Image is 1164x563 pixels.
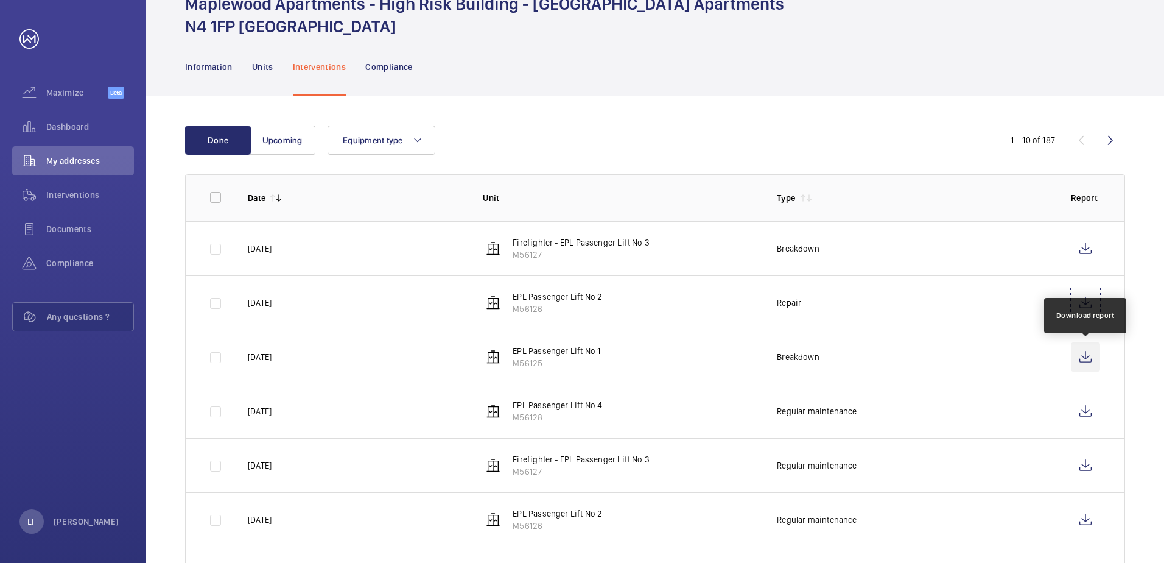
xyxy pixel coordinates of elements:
[54,515,119,528] p: [PERSON_NAME]
[248,405,272,417] p: [DATE]
[248,297,272,309] p: [DATE]
[185,61,233,73] p: Information
[486,241,500,256] img: elevator.svg
[46,155,134,167] span: My addresses
[252,61,273,73] p: Units
[108,87,124,99] span: Beta
[777,297,801,309] p: Repair
[513,303,602,315] p: M56126
[46,121,134,133] span: Dashboard
[248,351,272,363] p: [DATE]
[47,311,133,323] span: Any questions ?
[777,351,819,363] p: Breakdown
[248,192,265,204] p: Date
[248,459,272,472] p: [DATE]
[513,508,602,520] p: EPL Passenger Lift No 2
[250,126,315,155] button: Upcoming
[513,411,602,423] p: M56128
[1056,310,1115,321] div: Download report
[486,512,500,527] img: elevator.svg
[777,459,857,472] p: Regular maintenance
[343,135,403,145] span: Equipment type
[777,514,857,526] p: Regular maintenance
[513,520,602,532] p: M56126
[513,453,650,466] p: Firefighter - EPL Passenger Lift No 3
[46,257,134,269] span: Compliance
[1011,134,1055,146] div: 1 – 10 of 187
[293,61,346,73] p: Interventions
[486,350,500,364] img: elevator.svg
[483,192,757,204] p: Unit
[777,192,795,204] p: Type
[513,236,650,249] p: Firefighter - EPL Passenger Lift No 3
[248,514,272,526] p: [DATE]
[777,243,819,255] p: Breakdown
[513,466,650,478] p: M56127
[248,243,272,255] p: [DATE]
[486,404,500,419] img: elevator.svg
[1071,192,1100,204] p: Report
[46,87,108,99] span: Maximize
[513,345,600,357] p: EPL Passenger Lift No 1
[513,357,600,369] p: M56125
[777,405,857,417] p: Regular maintenance
[185,126,251,155] button: Done
[513,399,602,411] p: EPL Passenger Lift No 4
[513,291,602,303] p: EPL Passenger Lift No 2
[365,61,413,73] p: Compliance
[486,458,500,473] img: elevator.svg
[46,223,134,235] span: Documents
[328,126,435,155] button: Equipment type
[27,515,36,528] p: LF
[486,296,500,310] img: elevator.svg
[46,189,134,201] span: Interventions
[513,249,650,261] p: M56127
